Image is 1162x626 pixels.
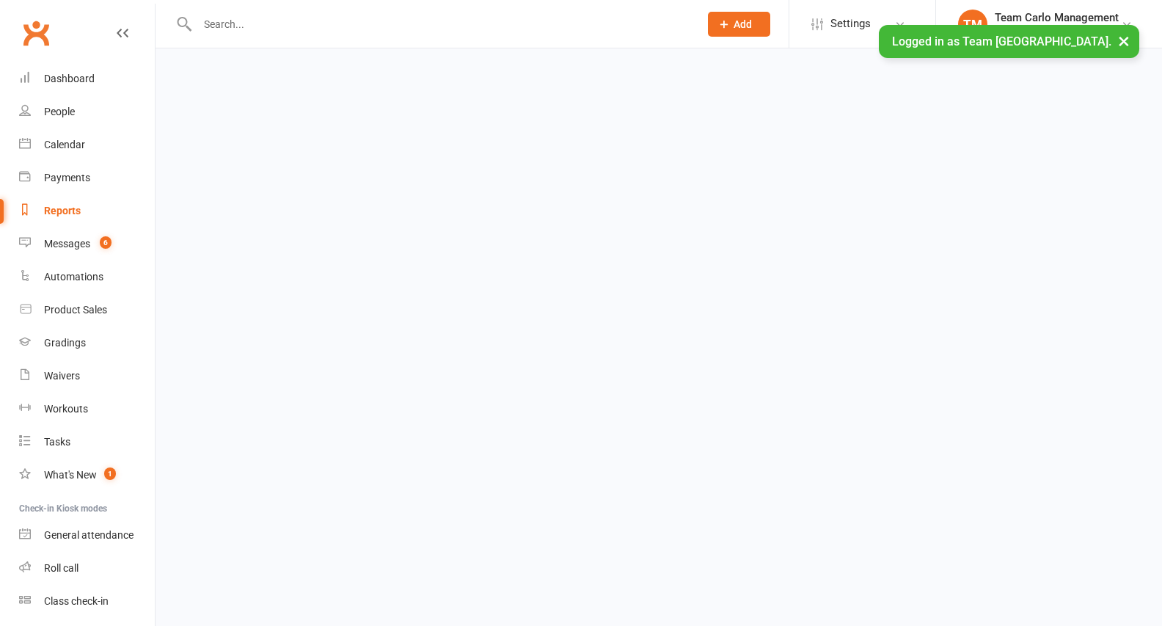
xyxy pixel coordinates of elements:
a: Automations [19,261,155,294]
button: Add [708,12,770,37]
div: Roll call [44,562,78,574]
div: People [44,106,75,117]
span: Add [734,18,752,30]
a: Roll call [19,552,155,585]
div: Tasks [44,436,70,448]
a: Gradings [19,327,155,360]
div: Dashboard [44,73,95,84]
a: Clubworx [18,15,54,51]
a: Reports [19,194,155,228]
a: Waivers [19,360,155,393]
div: Product Sales [44,304,107,316]
span: Logged in as Team [GEOGRAPHIC_DATA]. [892,34,1111,48]
a: Tasks [19,426,155,459]
span: 6 [100,236,112,249]
div: Reports [44,205,81,216]
a: General attendance kiosk mode [19,519,155,552]
a: Product Sales [19,294,155,327]
div: Messages [44,238,90,250]
a: Workouts [19,393,155,426]
div: Team Carlo Management [995,11,1121,24]
div: Workouts [44,403,88,415]
a: Class kiosk mode [19,585,155,618]
input: Search... [193,14,689,34]
div: Class check-in [44,595,109,607]
a: Calendar [19,128,155,161]
div: TM [958,10,987,39]
div: Calendar [44,139,85,150]
a: What's New1 [19,459,155,492]
a: Payments [19,161,155,194]
span: Settings [830,7,871,40]
button: × [1111,25,1137,57]
div: Waivers [44,370,80,382]
div: What's New [44,469,97,481]
span: 1 [104,467,116,480]
a: People [19,95,155,128]
div: Automations [44,271,103,283]
div: Payments [44,172,90,183]
a: Dashboard [19,62,155,95]
a: Messages 6 [19,228,155,261]
div: Team [GEOGRAPHIC_DATA] [995,24,1121,37]
div: Gradings [44,337,86,349]
div: General attendance [44,529,134,541]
